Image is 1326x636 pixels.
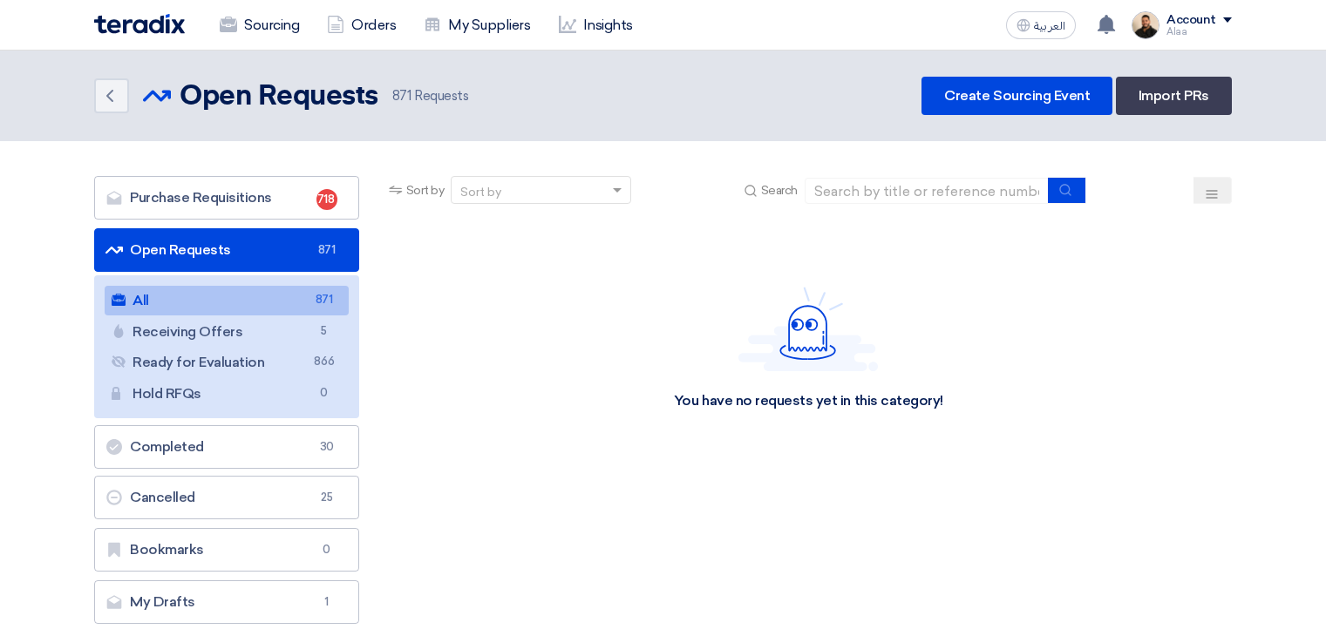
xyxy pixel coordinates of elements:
[316,189,337,210] span: 718
[105,286,349,315] a: All
[94,528,359,572] a: Bookmarks0
[392,86,469,106] span: Requests
[805,178,1049,204] input: Search by title or reference number
[674,392,943,410] div: You have no requests yet in this category!
[313,6,410,44] a: Orders
[410,6,544,44] a: My Suppliers
[105,348,349,377] a: Ready for Evaluation
[314,322,335,341] span: 5
[94,580,359,624] a: My Drafts1
[314,291,335,309] span: 871
[94,176,359,220] a: Purchase Requisitions718
[105,379,349,409] a: Hold RFQs
[316,541,337,558] span: 0
[545,6,647,44] a: Insights
[406,181,445,200] span: Sort by
[180,79,378,114] h2: Open Requests
[392,88,411,104] span: 871
[1166,13,1216,28] div: Account
[316,438,337,456] span: 30
[738,287,878,371] img: Hello
[1006,11,1076,39] button: العربية
[94,14,185,34] img: Teradix logo
[206,6,313,44] a: Sourcing
[316,593,337,611] span: 1
[94,425,359,469] a: Completed30
[105,317,349,347] a: Receiving Offers
[316,489,337,506] span: 25
[1132,11,1159,39] img: MAA_1717931611039.JPG
[460,183,501,201] div: Sort by
[94,476,359,519] a: Cancelled25
[1116,77,1232,115] a: Import PRs
[921,77,1112,115] a: Create Sourcing Event
[761,181,798,200] span: Search
[316,241,337,259] span: 871
[314,353,335,371] span: 866
[1166,27,1232,37] div: Alaa
[314,384,335,403] span: 0
[1034,20,1065,32] span: العربية
[94,228,359,272] a: Open Requests871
